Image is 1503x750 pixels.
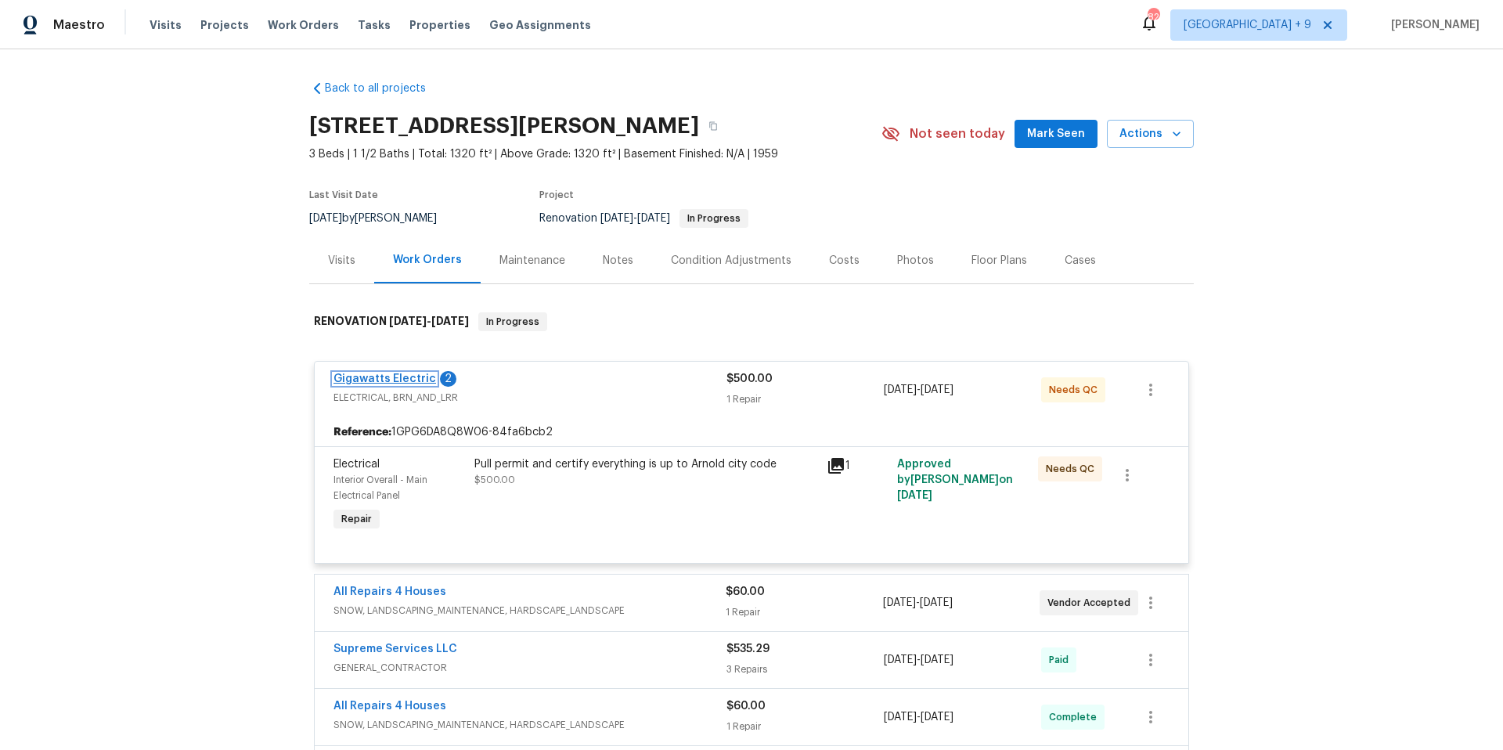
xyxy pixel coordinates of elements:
span: [DATE] [600,213,633,224]
span: - [884,652,953,668]
span: [DATE] [637,213,670,224]
span: Geo Assignments [489,17,591,33]
span: [DATE] [389,316,427,326]
a: Gigawatts Electric [333,373,436,384]
div: Pull permit and certify everything is up to Arnold city code [474,456,817,472]
span: [PERSON_NAME] [1385,17,1480,33]
div: Visits [328,253,355,269]
div: 2 [440,371,456,387]
a: All Repairs 4 Houses [333,701,446,712]
span: [DATE] [883,597,916,608]
span: [DATE] [884,654,917,665]
span: Visits [150,17,182,33]
span: $500.00 [474,475,515,485]
span: SNOW, LANDSCAPING_MAINTENANCE, HARDSCAPE_LANDSCAPE [333,603,726,618]
span: In Progress [480,314,546,330]
span: Approved by [PERSON_NAME] on [897,459,1013,501]
span: [DATE] [884,384,917,395]
div: Photos [897,253,934,269]
span: Properties [409,17,470,33]
a: All Repairs 4 Houses [333,586,446,597]
span: Interior Overall - Main Electrical Panel [333,475,427,500]
span: Actions [1119,124,1181,144]
span: Not seen today [910,126,1005,142]
span: Mark Seen [1027,124,1085,144]
span: - [884,709,953,725]
span: Renovation [539,213,748,224]
span: [DATE] [884,712,917,723]
span: [DATE] [921,384,953,395]
span: $500.00 [726,373,773,384]
span: [DATE] [921,654,953,665]
span: Paid [1049,652,1075,668]
span: [GEOGRAPHIC_DATA] + 9 [1184,17,1311,33]
div: RENOVATION [DATE]-[DATE]In Progress [309,297,1194,347]
div: by [PERSON_NAME] [309,209,456,228]
span: [DATE] [309,213,342,224]
div: Notes [603,253,633,269]
span: Complete [1049,709,1103,725]
span: In Progress [681,214,747,223]
div: 1 Repair [726,391,884,407]
span: Vendor Accepted [1047,595,1137,611]
div: 1GPG6DA8Q8W06-84fa6bcb2 [315,418,1188,446]
span: - [883,595,953,611]
span: Maestro [53,17,105,33]
div: Condition Adjustments [671,253,791,269]
span: Electrical [333,459,380,470]
button: Copy Address [699,112,727,140]
button: Actions [1107,120,1194,149]
span: Needs QC [1049,382,1104,398]
span: [DATE] [897,490,932,501]
span: Repair [335,511,378,527]
a: Back to all projects [309,81,460,96]
a: Supreme Services LLC [333,644,457,654]
span: - [884,382,953,398]
span: [DATE] [920,597,953,608]
h2: [STREET_ADDRESS][PERSON_NAME] [309,118,699,134]
div: 1 Repair [726,604,882,620]
div: 3 Repairs [726,662,884,677]
div: 1 Repair [726,719,884,734]
span: 3 Beds | 1 1/2 Baths | Total: 1320 ft² | Above Grade: 1320 ft² | Basement Finished: N/A | 1959 [309,146,881,162]
span: Project [539,190,574,200]
b: Reference: [333,424,391,440]
div: Work Orders [393,252,462,268]
div: Costs [829,253,860,269]
span: [DATE] [921,712,953,723]
div: Floor Plans [971,253,1027,269]
span: GENERAL_CONTRACTOR [333,660,726,676]
span: Last Visit Date [309,190,378,200]
span: - [389,316,469,326]
span: SNOW, LANDSCAPING_MAINTENANCE, HARDSCAPE_LANDSCAPE [333,717,726,733]
div: 82 [1148,9,1159,25]
span: Work Orders [268,17,339,33]
button: Mark Seen [1015,120,1098,149]
div: 1 [827,456,888,475]
span: [DATE] [431,316,469,326]
span: Projects [200,17,249,33]
div: Cases [1065,253,1096,269]
div: Maintenance [499,253,565,269]
span: Tasks [358,20,391,31]
h6: RENOVATION [314,312,469,331]
span: - [600,213,670,224]
span: $60.00 [726,701,766,712]
span: $535.29 [726,644,770,654]
span: Needs QC [1046,461,1101,477]
span: ELECTRICAL, BRN_AND_LRR [333,390,726,406]
span: $60.00 [726,586,765,597]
